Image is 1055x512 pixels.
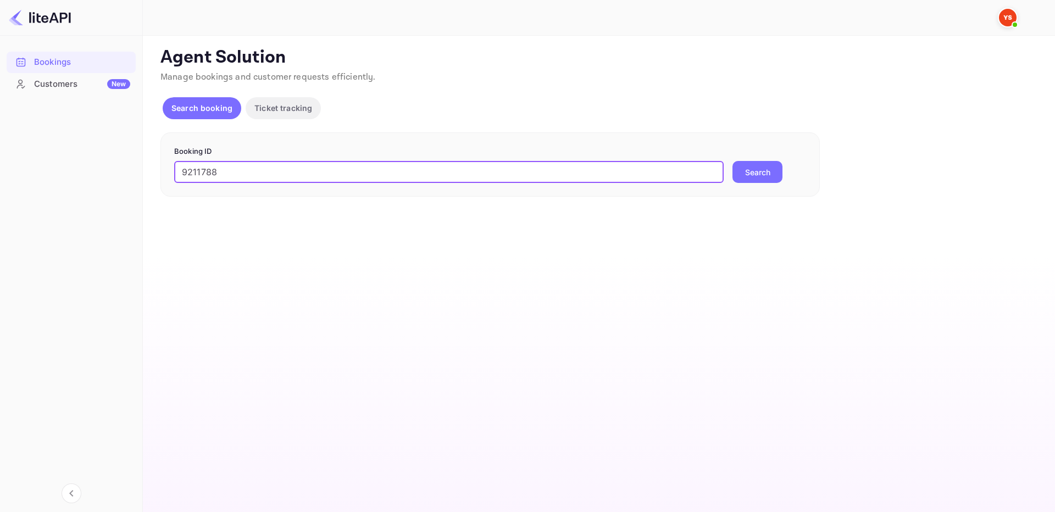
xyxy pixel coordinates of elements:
button: Collapse navigation [62,483,81,503]
img: Yandex Support [999,9,1017,26]
button: Search [732,161,782,183]
p: Ticket tracking [254,102,312,114]
input: Enter Booking ID (e.g., 63782194) [174,161,724,183]
a: Bookings [7,52,136,72]
p: Booking ID [174,146,806,157]
div: New [107,79,130,89]
div: CustomersNew [7,74,136,95]
div: Bookings [7,52,136,73]
p: Agent Solution [160,47,1035,69]
div: Customers [34,78,130,91]
div: Bookings [34,56,130,69]
a: CustomersNew [7,74,136,94]
span: Manage bookings and customer requests efficiently. [160,71,376,83]
img: LiteAPI logo [9,9,71,26]
p: Search booking [171,102,232,114]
